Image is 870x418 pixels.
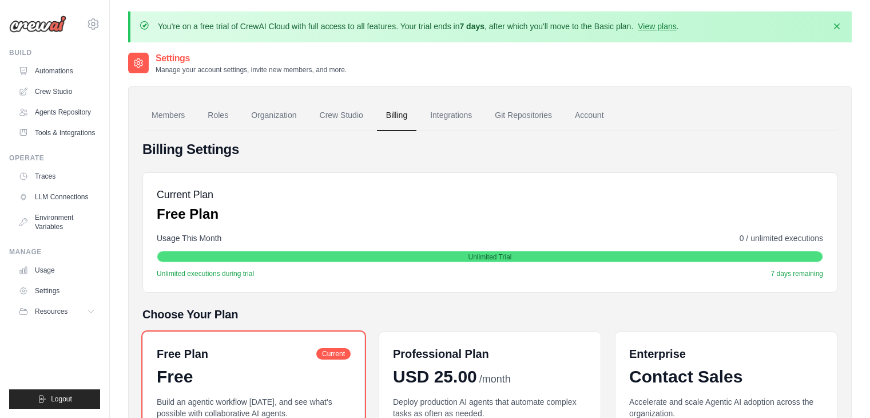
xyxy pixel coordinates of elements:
[393,366,477,387] span: USD 25.00
[9,15,66,33] img: Logo
[14,62,100,80] a: Automations
[638,22,676,31] a: View plans
[142,100,194,131] a: Members
[629,346,823,362] h6: Enterprise
[157,346,208,362] h6: Free Plan
[9,48,100,57] div: Build
[421,100,481,131] a: Integrations
[9,389,100,409] button: Logout
[14,302,100,321] button: Resources
[157,187,219,203] h5: Current Plan
[35,307,67,316] span: Resources
[14,167,100,186] a: Traces
[157,269,254,278] span: Unlimited executions during trial
[479,372,511,387] span: /month
[311,100,372,131] a: Crew Studio
[14,282,100,300] a: Settings
[156,65,347,74] p: Manage your account settings, invite new members, and more.
[14,103,100,121] a: Agents Repository
[157,366,351,387] div: Free
[14,124,100,142] a: Tools & Integrations
[242,100,305,131] a: Organization
[459,22,484,31] strong: 7 days
[142,306,837,322] h5: Choose Your Plan
[486,100,561,131] a: Git Repositories
[468,253,511,262] span: Unlimited Trial
[14,208,100,236] a: Environment Variables
[157,205,219,223] p: Free Plan
[14,188,100,206] a: LLM Connections
[142,140,837,159] h4: Billing Settings
[14,261,100,279] a: Usage
[158,21,679,32] p: You're on a free trial of CrewAI Cloud with full access to all features. Your trial ends in , aft...
[740,232,823,244] span: 0 / unlimited executions
[14,82,100,101] a: Crew Studio
[198,100,237,131] a: Roles
[377,100,416,131] a: Billing
[156,52,347,65] h2: Settings
[157,232,221,244] span: Usage This Month
[9,247,100,257] div: Manage
[771,269,823,278] span: 7 days remaining
[393,346,489,362] h6: Professional Plan
[51,395,72,404] span: Logout
[9,153,100,163] div: Operate
[566,100,613,131] a: Account
[316,348,351,360] span: Current
[629,366,823,387] div: Contact Sales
